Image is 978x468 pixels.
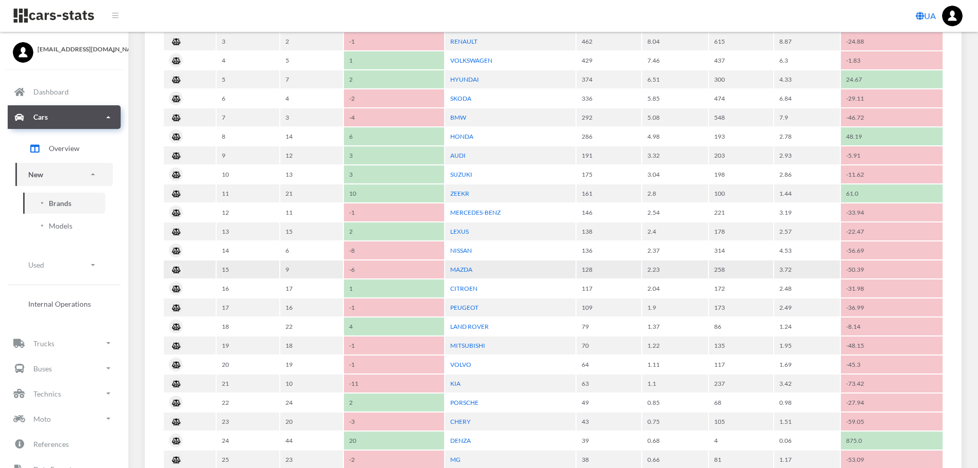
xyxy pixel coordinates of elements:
td: 314 [709,241,774,259]
td: 6.84 [774,89,840,107]
td: 161 [577,184,641,202]
td: -8 [344,241,444,259]
td: 462 [577,32,641,50]
td: -27.94 [841,394,943,411]
td: 7.9 [774,108,840,126]
td: 3.19 [774,203,840,221]
img: ... [942,6,963,26]
span: Overview [49,143,80,154]
td: 4.98 [642,127,708,145]
td: 6.3 [774,51,840,69]
span: Internal Operations [28,298,91,309]
a: [EMAIL_ADDRESS][DOMAIN_NAME] [13,42,116,54]
td: 17 [280,279,343,297]
a: SKODA [450,95,471,102]
span: Models [49,220,72,231]
p: Cars [33,110,48,123]
a: Moto [8,407,121,430]
td: 19 [217,336,279,354]
td: 5.08 [642,108,708,126]
td: 64 [577,355,641,373]
td: 12 [217,203,279,221]
td: -1 [344,298,444,316]
a: UA [912,6,940,26]
td: 2.4 [642,222,708,240]
td: 44 [280,432,343,450]
a: VOLKSWAGEN [450,57,492,64]
a: MERCEDES-BENZ [450,209,501,216]
a: HYUNDAI [450,76,479,83]
td: -5.91 [841,146,943,164]
td: 258 [709,260,774,278]
td: 7 [280,70,343,88]
td: 100 [709,184,774,202]
td: 10 [344,184,444,202]
a: References [8,432,121,456]
a: CHERY [450,418,471,425]
td: 1.69 [774,355,840,373]
td: 117 [577,279,641,297]
a: BMW [450,114,466,121]
td: -33.94 [841,203,943,221]
td: 292 [577,108,641,126]
a: MITSUBISHI [450,342,485,349]
td: 19 [280,355,343,373]
a: RENAULT [450,38,477,45]
td: -22.47 [841,222,943,240]
td: 2.37 [642,241,708,259]
td: 7.46 [642,51,708,69]
td: -11 [344,375,444,392]
a: KIA [450,380,461,387]
td: 6 [217,89,279,107]
td: 79 [577,317,641,335]
td: 109 [577,298,641,316]
td: 8.04 [642,32,708,50]
a: Dashboard [8,80,121,104]
td: 14 [217,241,279,259]
td: 8 [217,127,279,145]
a: Internal Operations [15,293,113,314]
td: 374 [577,70,641,88]
td: -73.42 [841,375,943,392]
td: 2.93 [774,146,840,164]
td: -1 [344,32,444,50]
td: 2.23 [642,260,708,278]
td: -4 [344,108,444,126]
td: 4 [217,51,279,69]
td: 135 [709,336,774,354]
td: 15 [280,222,343,240]
td: 0.06 [774,432,840,450]
td: 3.72 [774,260,840,278]
td: 2.57 [774,222,840,240]
td: 0.98 [774,394,840,411]
p: Technics [33,387,61,400]
td: 0.68 [642,432,708,450]
td: 198 [709,165,774,183]
td: 2.86 [774,165,840,183]
a: PORSCHE [450,399,478,406]
td: 9 [280,260,343,278]
p: Dashboard [33,85,69,98]
td: 1.9 [642,298,708,316]
td: 21 [217,375,279,392]
td: 10 [280,375,343,392]
td: 1.44 [774,184,840,202]
td: 7 [217,108,279,126]
td: -59.05 [841,413,943,430]
td: 136 [577,241,641,259]
td: 4 [709,432,774,450]
td: 1 [344,51,444,69]
a: CITROEN [450,285,477,292]
p: Used [28,258,44,271]
p: Moto [33,413,51,425]
td: 0.75 [642,413,708,430]
td: 8.87 [774,32,840,50]
td: 474 [709,89,774,107]
td: 1.24 [774,317,840,335]
td: -1.83 [841,51,943,69]
td: -29.11 [841,89,943,107]
td: 43 [577,413,641,430]
td: 5.85 [642,89,708,107]
td: 48.19 [841,127,943,145]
